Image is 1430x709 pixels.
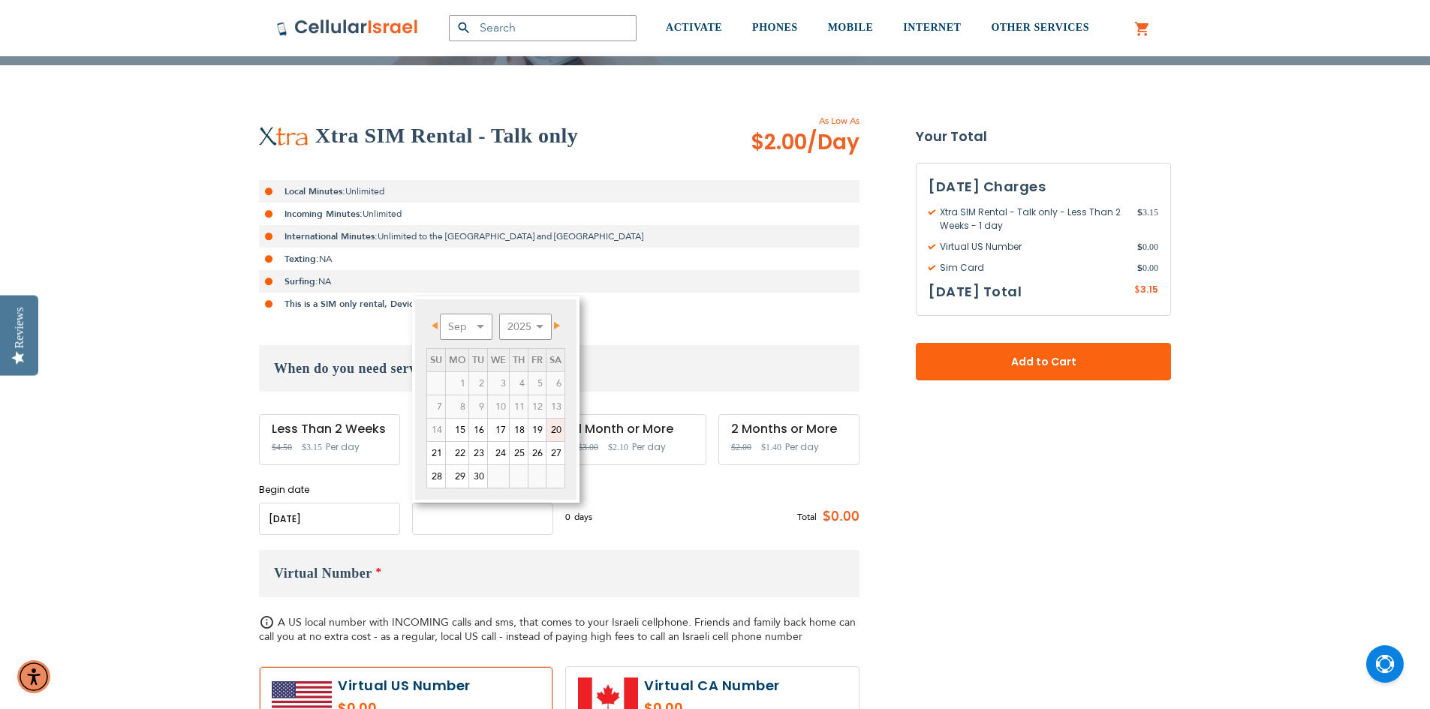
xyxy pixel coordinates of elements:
[1137,240,1158,254] span: 0.00
[17,660,50,693] div: Accessibility Menu
[449,15,637,41] input: Search
[326,440,360,454] span: Per day
[446,465,468,488] a: 29
[991,22,1089,33] span: OTHER SERVICES
[546,442,564,464] a: 27
[1140,283,1158,296] span: 3.15
[272,442,292,452] span: $4.50
[546,419,564,441] a: 20
[427,465,445,488] a: 28
[274,566,372,581] span: Virtual Number
[427,419,445,441] span: 14
[929,176,1158,198] h3: [DATE] Charges
[499,314,552,340] select: Select year
[13,307,26,348] div: Reviews
[965,354,1121,370] span: Add to Cart
[1137,206,1158,233] span: 3.15
[284,185,345,197] strong: Local Minutes:
[1137,240,1142,254] span: $
[412,503,553,535] input: MM/DD/YYYY
[469,419,487,441] a: 16
[510,442,528,464] a: 25
[578,422,694,436] div: 1 Month or More
[1134,284,1140,297] span: $
[432,322,438,329] span: Prev
[446,442,468,464] a: 22
[929,261,1137,275] span: Sim Card
[554,322,560,329] span: Next
[828,22,874,33] span: MOBILE
[259,503,400,535] input: MM/DD/YYYY
[440,314,492,340] select: Select month
[797,510,817,524] span: Total
[632,440,666,454] span: Per day
[817,506,860,528] span: $0.00
[284,253,319,265] strong: Texting:
[259,615,856,644] span: A US local number with INCOMING calls and sms, that comes to your Israeli cellphone. Friends and ...
[469,442,487,464] a: 23
[259,270,860,293] li: NA
[916,125,1171,148] strong: Your Total
[259,203,860,225] li: Unlimited
[272,422,387,436] div: Less Than 2 Weeks
[259,180,860,203] li: Unlimited
[731,442,751,452] span: $2.00
[1137,206,1142,219] span: $
[916,343,1171,380] button: Add to Cart
[284,208,363,220] strong: Incoming Minutes:
[284,275,318,287] strong: Surfing:
[427,442,445,464] a: 21
[807,128,860,158] span: /Day
[545,316,564,335] a: Next
[929,281,1022,303] h3: [DATE] Total
[731,422,847,436] div: 2 Months or More
[751,128,860,158] span: $2.00
[315,121,578,151] h2: Xtra SIM Rental - Talk only
[608,442,628,452] span: $2.10
[929,206,1137,233] span: Xtra SIM Rental - Talk only - Less Than 2 Weeks - 1 day
[666,22,722,33] span: ACTIVATE
[1137,261,1158,275] span: 0.00
[903,22,961,33] span: INTERNET
[510,419,528,441] a: 18
[929,240,1137,254] span: Virtual US Number
[259,483,400,497] label: Begin date
[528,442,546,464] a: 26
[578,442,598,452] span: $3.00
[276,19,419,37] img: Cellular Israel Logo
[761,442,781,452] span: $1.40
[284,230,378,242] strong: International Minutes:
[469,465,487,488] a: 30
[302,442,322,452] span: $3.15
[446,419,468,441] a: 15
[574,510,592,524] span: days
[427,419,446,442] td: minimum 5 days rental Or minimum 4 months on Long term plans
[488,442,509,464] a: 24
[284,298,482,310] strong: This is a SIM only rental, Device NOT included
[565,510,574,524] span: 0
[428,316,447,335] a: Prev
[752,22,798,33] span: PHONES
[785,440,819,454] span: Per day
[259,248,860,270] li: NA
[1137,261,1142,275] span: $
[488,419,509,441] a: 17
[259,225,860,248] li: Unlimited to the [GEOGRAPHIC_DATA] and [GEOGRAPHIC_DATA]
[710,114,860,128] span: As Low As
[259,345,860,392] h3: When do you need service?
[259,127,308,145] img: Xtra SIM Rental - Talk only
[528,419,546,441] a: 19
